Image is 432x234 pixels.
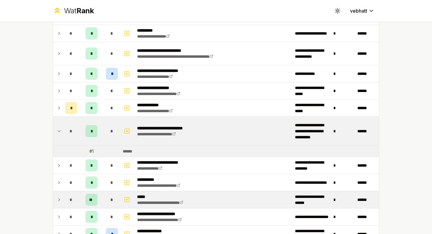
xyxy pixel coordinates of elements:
[89,148,94,154] div: # 1
[76,6,94,15] span: Rank
[64,6,94,16] div: Wat
[53,6,94,16] a: WatRank
[350,7,367,14] span: vebhatt
[345,5,379,16] button: vebhatt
